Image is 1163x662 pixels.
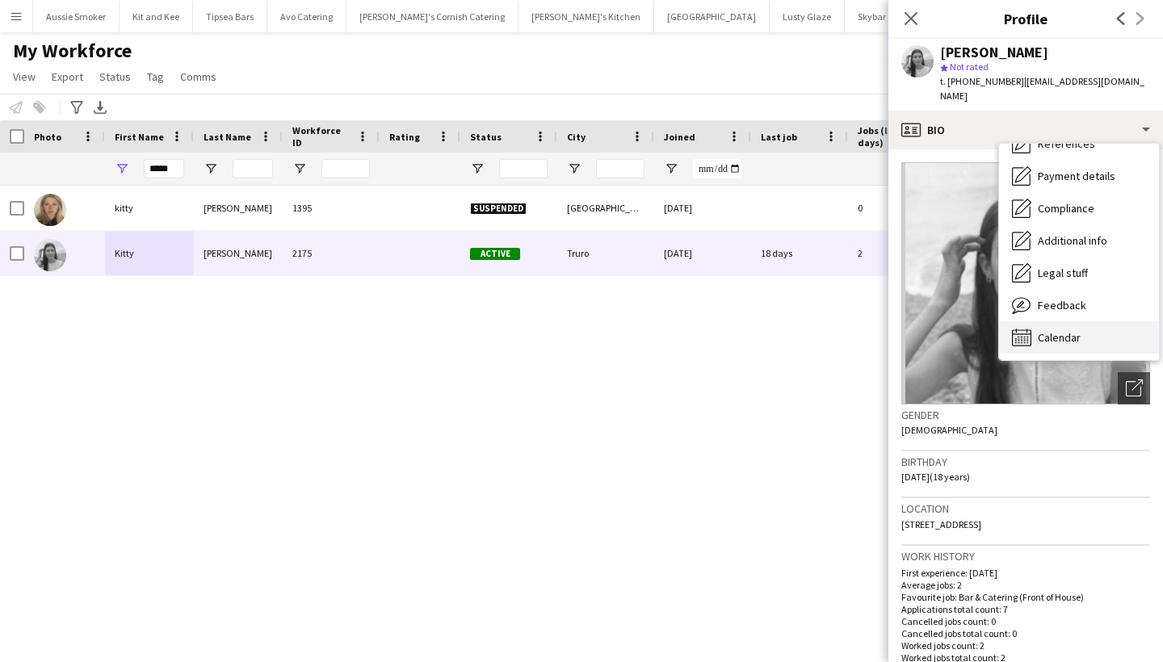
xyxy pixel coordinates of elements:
[283,231,380,275] div: 2175
[940,75,1024,87] span: t. [PHONE_NUMBER]
[770,1,845,32] button: Lusty Glaze
[194,186,283,230] div: [PERSON_NAME]
[1038,266,1088,280] span: Legal stuff
[596,159,644,178] input: City Filter Input
[470,131,502,143] span: Status
[888,111,1163,149] div: Bio
[193,1,267,32] button: Tipsea Bars
[34,131,61,143] span: Photo
[999,128,1159,160] div: References
[940,45,1048,60] div: [PERSON_NAME]
[470,203,527,215] span: Suspended
[901,591,1150,603] p: Favourite job: Bar & Catering (Front of House)
[1118,372,1150,404] div: Open photos pop-in
[761,131,797,143] span: Last job
[901,518,981,530] span: [STREET_ADDRESS]
[901,615,1150,627] p: Cancelled jobs count: 0
[105,231,194,275] div: Kitty
[115,161,129,176] button: Open Filter Menu
[940,75,1144,102] span: | [EMAIL_ADDRESS][DOMAIN_NAME]
[1038,136,1095,151] span: References
[180,69,216,84] span: Comms
[693,159,741,178] input: Joined Filter Input
[654,231,751,275] div: [DATE]
[267,1,346,32] button: Avo Catering
[13,39,132,63] span: My Workforce
[34,194,66,226] img: kitty miller
[6,66,42,87] a: View
[67,98,86,117] app-action-btn: Advanced filters
[901,579,1150,591] p: Average jobs: 2
[901,162,1150,404] img: Crew avatar or photo
[1038,330,1081,345] span: Calendar
[901,455,1150,469] h3: Birthday
[999,257,1159,289] div: Legal stuff
[901,549,1150,564] h3: Work history
[901,501,1150,516] h3: Location
[52,69,83,84] span: Export
[1038,233,1107,248] span: Additional info
[999,192,1159,224] div: Compliance
[346,1,519,32] button: [PERSON_NAME]'s Cornish Catering
[292,124,351,149] span: Workforce ID
[888,8,1163,29] h3: Profile
[141,66,170,87] a: Tag
[194,231,283,275] div: [PERSON_NAME]
[283,186,380,230] div: 1395
[557,231,654,275] div: Truro
[1038,169,1115,183] span: Payment details
[901,639,1150,652] p: Worked jobs count: 2
[147,69,164,84] span: Tag
[90,98,110,117] app-action-btn: Export XLSX
[664,161,678,176] button: Open Filter Menu
[470,248,520,260] span: Active
[45,66,90,87] a: Export
[654,1,770,32] button: [GEOGRAPHIC_DATA]
[115,131,164,143] span: First Name
[848,231,953,275] div: 2
[901,408,1150,422] h3: Gender
[999,321,1159,354] div: Calendar
[751,231,848,275] div: 18 days
[1038,201,1094,216] span: Compliance
[470,161,485,176] button: Open Filter Menu
[105,186,194,230] div: kitty
[144,159,184,178] input: First Name Filter Input
[901,603,1150,615] p: Applications total count: 7
[33,1,120,32] button: Aussie Smoker
[950,61,989,73] span: Not rated
[557,186,654,230] div: [GEOGRAPHIC_DATA]
[654,186,751,230] div: [DATE]
[292,161,307,176] button: Open Filter Menu
[93,66,137,87] a: Status
[999,224,1159,257] div: Additional info
[1038,298,1086,312] span: Feedback
[499,159,548,178] input: Status Filter Input
[99,69,131,84] span: Status
[174,66,223,87] a: Comms
[901,567,1150,579] p: First experience: [DATE]
[34,239,66,271] img: Kitty O’Halloran
[567,131,586,143] span: City
[901,471,970,483] span: [DATE] (18 years)
[233,159,273,178] input: Last Name Filter Input
[389,131,420,143] span: Rating
[845,1,900,32] button: Skybar
[321,159,370,178] input: Workforce ID Filter Input
[204,131,251,143] span: Last Name
[848,186,953,230] div: 0
[858,124,924,149] span: Jobs (last 90 days)
[999,160,1159,192] div: Payment details
[567,161,581,176] button: Open Filter Menu
[901,424,997,436] span: [DEMOGRAPHIC_DATA]
[204,161,218,176] button: Open Filter Menu
[901,627,1150,639] p: Cancelled jobs total count: 0
[13,69,36,84] span: View
[519,1,654,32] button: [PERSON_NAME]'s Kitchen
[999,289,1159,321] div: Feedback
[664,131,695,143] span: Joined
[120,1,193,32] button: Kit and Kee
